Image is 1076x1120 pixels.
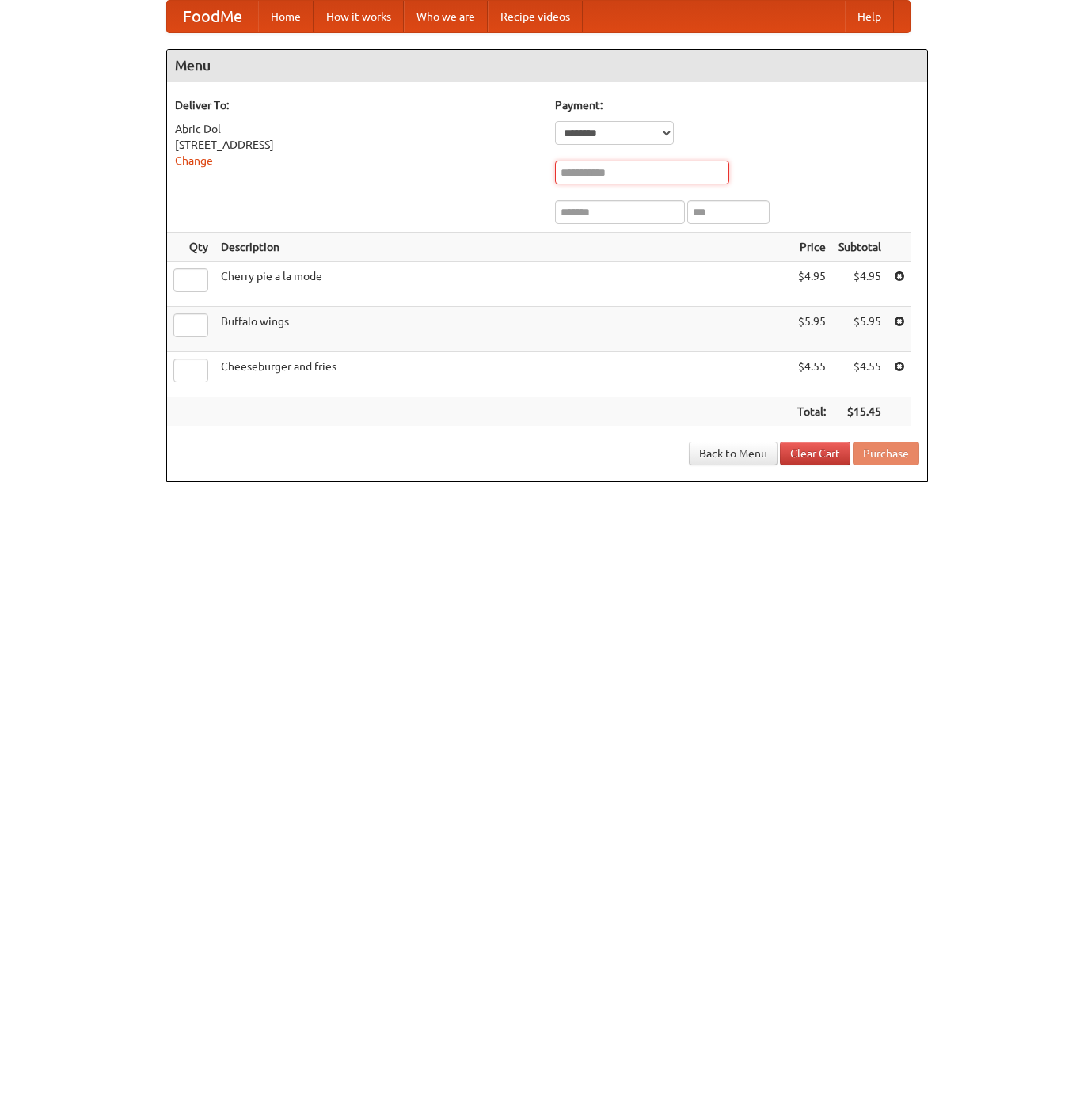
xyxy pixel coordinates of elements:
[175,137,539,153] div: [STREET_ADDRESS]
[832,307,888,352] td: $5.95
[167,50,927,82] h4: Menu
[780,442,850,465] a: Clear Cart
[832,352,888,397] td: $4.55
[175,97,539,113] h5: Deliver To:
[314,1,404,32] a: How it works
[175,121,539,137] div: Abric Dol
[215,262,791,307] td: Cherry pie a la mode
[258,1,314,32] a: Home
[791,233,832,262] th: Price
[791,397,832,427] th: Total:
[175,154,213,167] a: Change
[791,262,832,307] td: $4.95
[791,352,832,397] td: $4.55
[845,1,894,32] a: Help
[488,1,583,32] a: Recipe videos
[404,1,488,32] a: Who we are
[832,233,888,262] th: Subtotal
[215,307,791,352] td: Buffalo wings
[167,233,215,262] th: Qty
[167,1,258,32] a: FoodMe
[832,397,888,427] th: $15.45
[215,352,791,397] td: Cheeseburger and fries
[689,442,778,465] a: Back to Menu
[832,262,888,307] td: $4.95
[853,442,919,465] button: Purchase
[791,307,832,352] td: $5.95
[555,97,919,113] h5: Payment:
[215,233,791,262] th: Description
